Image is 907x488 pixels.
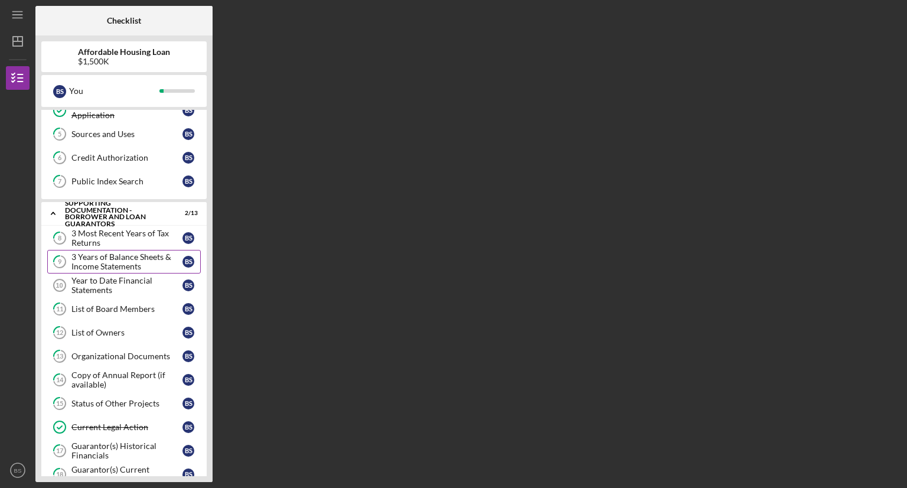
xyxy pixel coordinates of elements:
div: Copy of Annual Report (if available) [71,370,182,389]
div: Guarantor(s) Current Financials [71,465,182,484]
tspan: 5 [58,131,61,138]
a: 83 Most Recent Years of Tax ReturnsBS [47,226,201,250]
a: Affordable Housing Loan ApplicationBS [47,99,201,122]
div: B S [182,256,194,268]
div: Status of Other Projects [71,399,182,408]
a: 11List of Board MembersBS [47,297,201,321]
div: B S [182,327,194,339]
div: 3 Years of Balance Sheets & Income Statements [71,252,182,271]
div: Affordable Housing Loan Application [71,101,182,120]
tspan: 7 [58,178,62,186]
div: 2 / 13 [177,210,198,217]
div: B S [182,128,194,140]
div: Current Legal Action [71,422,182,432]
a: 93 Years of Balance Sheets & Income StatementsBS [47,250,201,274]
a: Current Legal ActionBS [47,415,201,439]
div: List of Owners [71,328,182,337]
div: B S [182,398,194,409]
a: 17Guarantor(s) Historical FinancialsBS [47,439,201,463]
div: $1,500K [78,57,170,66]
tspan: 8 [58,235,61,242]
tspan: 15 [56,400,63,408]
tspan: 17 [56,447,64,455]
b: Affordable Housing Loan [78,47,170,57]
div: B S [182,350,194,362]
b: Checklist [107,16,141,25]
tspan: 14 [56,376,64,384]
tspan: 12 [56,329,63,337]
div: Guarantor(s) Historical Financials [71,441,182,460]
div: Organizational Documents [71,352,182,361]
div: B S [182,105,194,116]
tspan: 18 [56,471,63,479]
tspan: 9 [58,258,62,266]
div: B S [182,152,194,164]
div: B S [182,421,194,433]
text: BS [14,467,22,474]
div: You [69,81,159,101]
div: 3 Most Recent Years of Tax Returns [71,229,182,248]
div: B S [182,175,194,187]
div: Supporting Documentation - Borrower and Loan Guarantors [65,200,168,227]
a: 7Public Index SearchBS [47,170,201,193]
a: 18Guarantor(s) Current FinancialsBS [47,463,201,486]
tspan: 6 [58,154,62,162]
div: B S [182,469,194,480]
div: B S [182,279,194,291]
div: B S [182,445,194,457]
div: Year to Date Financial Statements [71,276,182,295]
tspan: 10 [56,282,63,289]
a: 13Organizational DocumentsBS [47,344,201,368]
a: 6Credit AuthorizationBS [47,146,201,170]
div: B S [53,85,66,98]
a: 5Sources and UsesBS [47,122,201,146]
button: BS [6,458,30,482]
tspan: 11 [56,305,63,313]
div: List of Board Members [71,304,182,314]
a: 15Status of Other ProjectsBS [47,392,201,415]
tspan: 13 [56,353,63,360]
div: Public Index Search [71,177,182,186]
a: 14Copy of Annual Report (if available)BS [47,368,201,392]
a: 10Year to Date Financial StatementsBS [47,274,201,297]
div: B S [182,303,194,315]
a: 12List of OwnersBS [47,321,201,344]
div: B S [182,232,194,244]
div: Credit Authorization [71,153,182,162]
div: Sources and Uses [71,129,182,139]
div: B S [182,374,194,386]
